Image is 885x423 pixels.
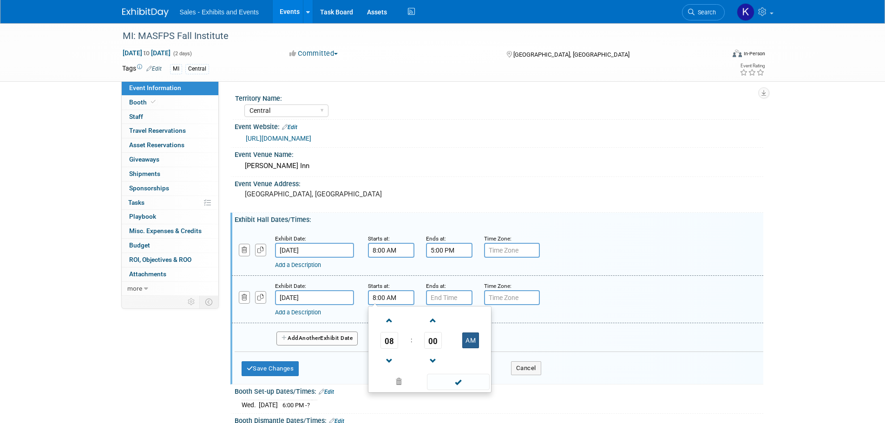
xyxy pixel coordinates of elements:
a: Add a Description [275,261,321,268]
a: Increment Hour [380,308,398,332]
td: Tags [122,64,162,74]
span: Pick Minute [424,332,442,349]
span: Search [695,9,716,16]
span: Asset Reservations [129,141,184,149]
span: Staff [129,113,143,120]
span: Event Information [129,84,181,91]
a: [URL][DOMAIN_NAME] [246,135,311,142]
input: Start Time [368,290,414,305]
span: Misc. Expenses & Credits [129,227,202,234]
span: Shipments [129,170,160,177]
a: Tasks [122,196,218,210]
div: MI: MASFPS Fall Institute [119,28,711,45]
a: Playbook [122,210,218,224]
span: Sponsorships [129,184,169,192]
td: Personalize Event Tab Strip [184,296,200,308]
a: Clear selection [370,376,428,389]
a: Booth [122,96,218,110]
input: End Time [426,290,472,305]
span: Tasks [128,199,144,206]
button: Cancel [511,361,541,375]
img: Format-Inperson.png [733,50,742,57]
input: Date [275,243,354,258]
a: Edit [319,389,334,395]
td: [DATE] [259,400,278,410]
img: ExhibitDay [122,8,169,17]
a: Event Information [122,81,218,95]
small: Starts at: [368,235,390,242]
a: Decrement Minute [424,349,442,372]
span: (2 days) [172,51,192,57]
a: Search [682,4,725,20]
small: Ends at: [426,235,446,242]
div: Booth Set-up Dates/Times: [235,384,763,397]
button: AM [462,332,479,348]
a: Shipments [122,167,218,181]
span: Pick Hour [380,332,398,349]
small: Exhibit Date: [275,283,306,289]
div: Event Format [670,48,766,62]
div: Central [185,64,209,74]
input: Time Zone [484,290,540,305]
input: Date [275,290,354,305]
input: Start Time [368,243,414,258]
div: Event Venue Address: [235,177,763,189]
a: Travel Reservations [122,124,218,138]
a: Asset Reservations [122,138,218,152]
a: Misc. Expenses & Credits [122,224,218,238]
span: ? [307,402,310,409]
small: Ends at: [426,283,446,289]
span: to [142,49,151,57]
img: Kara Haven [737,3,754,21]
a: Add a Description [275,309,321,316]
i: Booth reservation complete [151,99,156,104]
a: ROI, Objectives & ROO [122,253,218,267]
span: Playbook [129,213,156,220]
span: Giveaways [129,156,159,163]
a: Edit [146,65,162,72]
span: [GEOGRAPHIC_DATA], [GEOGRAPHIC_DATA] [513,51,629,58]
div: Territory Name: [235,91,759,103]
span: more [127,285,142,292]
a: Attachments [122,267,218,281]
a: Decrement Hour [380,349,398,372]
div: [PERSON_NAME] Inn [242,159,756,173]
div: Event Venue Name: [235,148,763,159]
input: Time Zone [484,243,540,258]
a: Budget [122,239,218,253]
small: Exhibit Date: [275,235,306,242]
td: : [409,332,414,349]
span: Travel Reservations [129,127,186,134]
button: AddAnotherExhibit Date [276,332,358,345]
button: Save Changes [242,361,299,376]
td: Toggle Event Tabs [199,296,218,308]
div: Exhibit Hall Dates/Times: [235,213,763,224]
button: Committed [286,49,341,59]
a: Edit [282,124,297,130]
span: Budget [129,241,150,249]
a: Done [426,376,490,389]
span: Another [299,335,321,341]
a: more [122,282,218,296]
small: Time Zone: [484,283,511,289]
small: Time Zone: [484,235,511,242]
small: Starts at: [368,283,390,289]
div: MI [170,64,182,74]
span: Booth [129,98,157,106]
div: Event Website: [235,120,763,132]
div: In-Person [743,50,765,57]
span: [DATE] [DATE] [122,49,171,57]
a: Sponsorships [122,182,218,195]
a: Increment Minute [424,308,442,332]
span: 6:00 PM - [282,402,310,409]
a: Giveaways [122,153,218,167]
span: ROI, Objectives & ROO [129,256,191,263]
input: End Time [426,243,472,258]
pre: [GEOGRAPHIC_DATA], [GEOGRAPHIC_DATA] [245,190,445,198]
a: Staff [122,110,218,124]
span: Attachments [129,270,166,278]
span: Sales - Exhibits and Events [180,8,259,16]
td: Wed. [242,400,259,410]
div: Event Rating [740,64,765,68]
